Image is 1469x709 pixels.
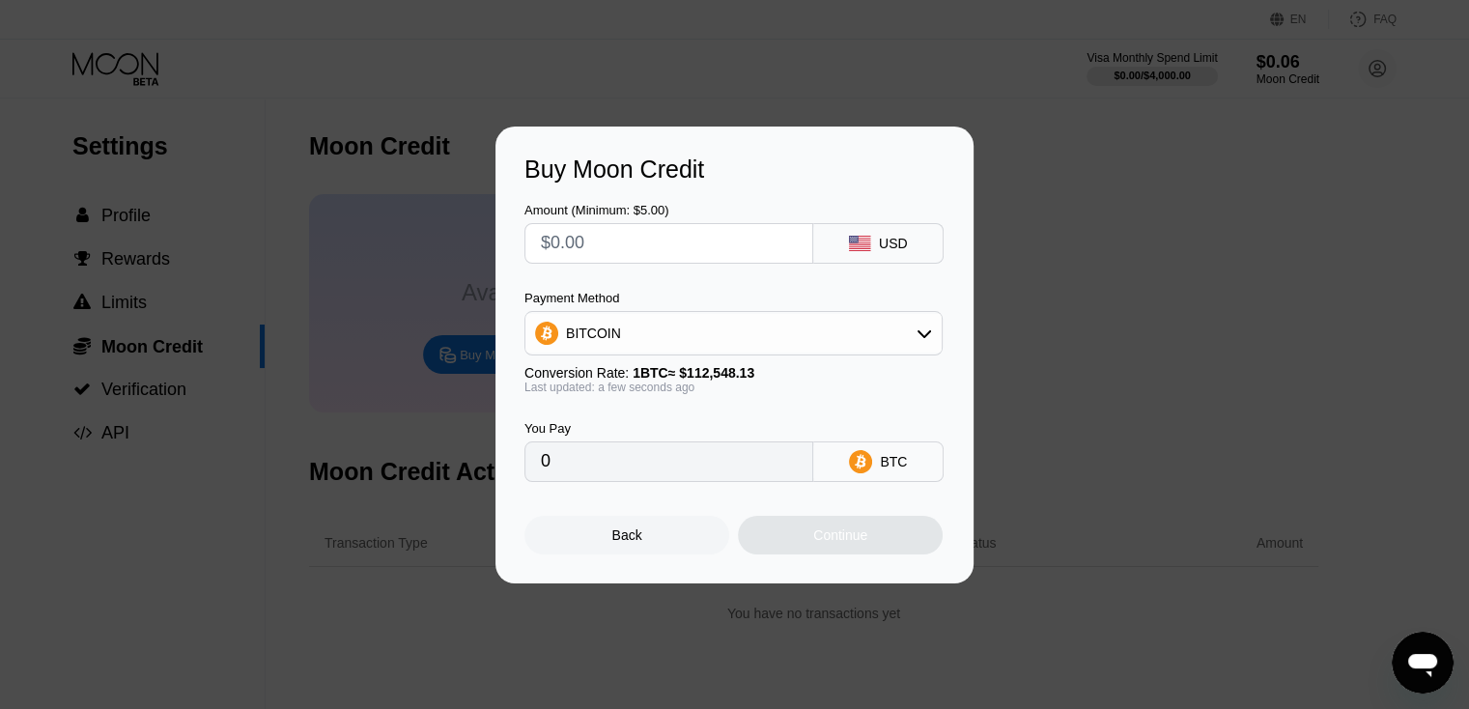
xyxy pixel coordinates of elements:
div: Back [524,516,729,554]
div: Buy Moon Credit [524,156,945,184]
span: 1 BTC ≈ $112,548.13 [633,365,754,381]
iframe: Кнопка запуска окна обмена сообщениями [1392,632,1454,694]
div: Conversion Rate: [524,365,943,381]
div: BITCOIN [566,326,621,341]
div: BITCOIN [525,314,942,353]
div: USD [879,236,908,251]
div: Back [612,527,642,543]
input: $0.00 [541,224,797,263]
div: You Pay [524,421,813,436]
div: Last updated: a few seconds ago [524,381,943,394]
div: BTC [880,454,907,469]
div: Amount (Minimum: $5.00) [524,203,813,217]
div: Payment Method [524,291,943,305]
